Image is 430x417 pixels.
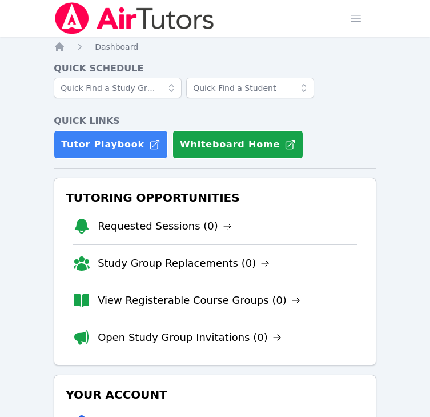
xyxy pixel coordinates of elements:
[54,114,376,128] h4: Quick Links
[95,42,138,51] span: Dashboard
[54,41,376,53] nav: Breadcrumb
[95,41,138,53] a: Dashboard
[98,218,232,234] a: Requested Sessions (0)
[54,130,168,159] a: Tutor Playbook
[98,292,300,308] a: View Registerable Course Groups (0)
[54,2,215,34] img: Air Tutors
[54,62,376,75] h4: Quick Schedule
[172,130,303,159] button: Whiteboard Home
[186,78,314,98] input: Quick Find a Student
[63,384,367,405] h3: Your Account
[98,255,270,271] a: Study Group Replacements (0)
[98,330,282,346] a: Open Study Group Invitations (0)
[63,187,367,208] h3: Tutoring Opportunities
[54,78,182,98] input: Quick Find a Study Group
